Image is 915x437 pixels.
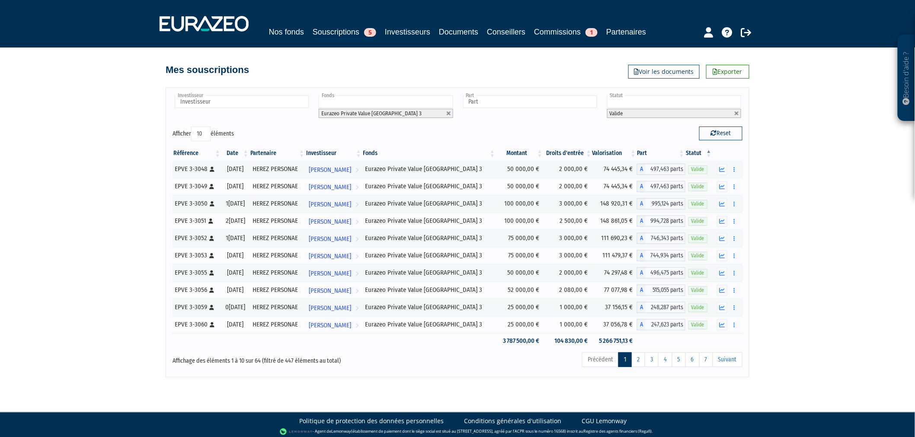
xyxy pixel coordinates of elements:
div: EPVE 3-3055 [175,268,218,277]
i: [Français] Personne physique [208,218,213,224]
td: 1 000,00 € [544,316,592,333]
td: HEREZ PERSONAE [250,282,305,299]
span: [PERSON_NAME] [309,214,351,230]
a: Lemonway [331,428,351,434]
span: 515,055 parts [646,285,685,296]
div: EPVE 3-3056 [175,285,218,294]
div: 1[DATE] [224,234,246,243]
th: Référence : activer pour trier la colonne par ordre croissant [173,146,221,161]
span: Valide [688,304,707,312]
span: [PERSON_NAME] [309,162,351,178]
span: [PERSON_NAME] [309,231,351,247]
a: [PERSON_NAME] [305,212,362,230]
div: [DATE] [224,320,246,329]
i: Voir l'investisseur [356,179,359,195]
div: [DATE] [224,251,246,260]
a: Documents [439,26,478,38]
th: Droits d'entrée: activer pour trier la colonne par ordre croissant [544,146,592,161]
i: [Français] Personne physique [209,236,214,241]
a: CGU Lemonway [582,417,627,425]
td: HEREZ PERSONAE [250,178,305,195]
span: 995,124 parts [646,198,685,209]
a: Registre des agents financiers (Regafi) [583,428,652,434]
td: HEREZ PERSONAE [250,195,305,212]
td: 100 000,00 € [496,212,544,230]
td: 37 056,78 € [592,316,637,333]
td: 2 000,00 € [544,264,592,282]
div: Eurazeo Private Value [GEOGRAPHIC_DATA] 3 [365,216,493,225]
button: Reset [699,127,742,140]
div: EPVE 3-3060 [175,320,218,329]
td: HEREZ PERSONAE [250,212,305,230]
a: Partenaires [606,26,646,38]
td: 3 000,00 € [544,230,592,247]
div: [DATE] [224,268,246,277]
a: 1 [618,352,632,367]
span: 744,934 parts [646,250,685,261]
div: A - Eurazeo Private Value Europe 3 [637,164,685,175]
div: A - Eurazeo Private Value Europe 3 [637,319,685,330]
span: Valide [688,269,707,277]
i: [Français] Personne physique [210,201,214,206]
i: Voir l'investisseur [356,196,359,212]
td: 74 297,48 € [592,264,637,282]
th: Statut : activer pour trier la colonne par ordre d&eacute;croissant [685,146,713,161]
td: 74 445,34 € [592,161,637,178]
th: Montant: activer pour trier la colonne par ordre croissant [496,146,544,161]
img: logo-lemonway.png [280,427,313,436]
a: 4 [658,352,672,367]
h4: Mes souscriptions [166,65,249,75]
i: [Français] Personne physique [209,184,214,189]
div: EPVE 3-3050 [175,199,218,208]
th: Partenaire: activer pour trier la colonne par ordre croissant [250,146,305,161]
div: EPVE 3-3052 [175,234,218,243]
i: [Français] Personne physique [209,305,214,310]
td: 74 445,34 € [592,178,637,195]
td: 50 000,00 € [496,178,544,195]
i: [Français] Personne physique [210,167,214,172]
i: Voir l'investisseur [356,214,359,230]
div: A - Eurazeo Private Value Europe 3 [637,198,685,209]
i: Voir l'investisseur [356,266,359,282]
td: 111 479,37 € [592,247,637,264]
div: A - Eurazeo Private Value Europe 3 [637,267,685,279]
span: [PERSON_NAME] [309,317,351,333]
i: [Français] Personne physique [209,288,214,293]
span: A [637,233,646,244]
span: Valide [688,183,707,191]
i: [Français] Personne physique [209,253,214,258]
td: 3 000,00 € [544,195,592,212]
span: Valide [688,234,707,243]
td: 5 266 751,13 € [592,333,637,348]
span: Valide [688,165,707,174]
i: Voir l'investisseur [356,317,359,333]
div: A - Eurazeo Private Value Europe 3 [637,233,685,244]
span: 247,623 parts [646,319,685,330]
td: 148 861,05 € [592,212,637,230]
span: A [637,285,646,296]
i: [Français] Personne physique [209,270,214,275]
a: [PERSON_NAME] [305,264,362,282]
i: Voir l'investisseur [356,248,359,264]
div: 1[DATE] [224,199,246,208]
div: Affichage des éléments 1 à 10 sur 64 (filtré de 447 éléments au total) [173,351,403,365]
td: HEREZ PERSONAE [250,161,305,178]
a: Voir les documents [628,65,700,79]
select: Afficheréléments [191,127,211,141]
td: 148 920,31 € [592,195,637,212]
td: HEREZ PERSONAE [250,230,305,247]
span: A [637,319,646,330]
a: Conditions générales d'utilisation [464,417,561,425]
td: HEREZ PERSONAE [250,299,305,316]
th: Fonds: activer pour trier la colonne par ordre croissant [362,146,496,161]
span: A [637,198,646,209]
a: 2 [631,352,645,367]
td: 52 000,00 € [496,282,544,299]
td: 50 000,00 € [496,161,544,178]
div: A - Eurazeo Private Value Europe 3 [637,285,685,296]
span: A [637,302,646,313]
img: 1732889491-logotype_eurazeo_blanc_rvb.png [160,16,249,32]
div: Eurazeo Private Value [GEOGRAPHIC_DATA] 3 [365,303,493,312]
span: [PERSON_NAME] [309,179,351,195]
a: [PERSON_NAME] [305,161,362,178]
